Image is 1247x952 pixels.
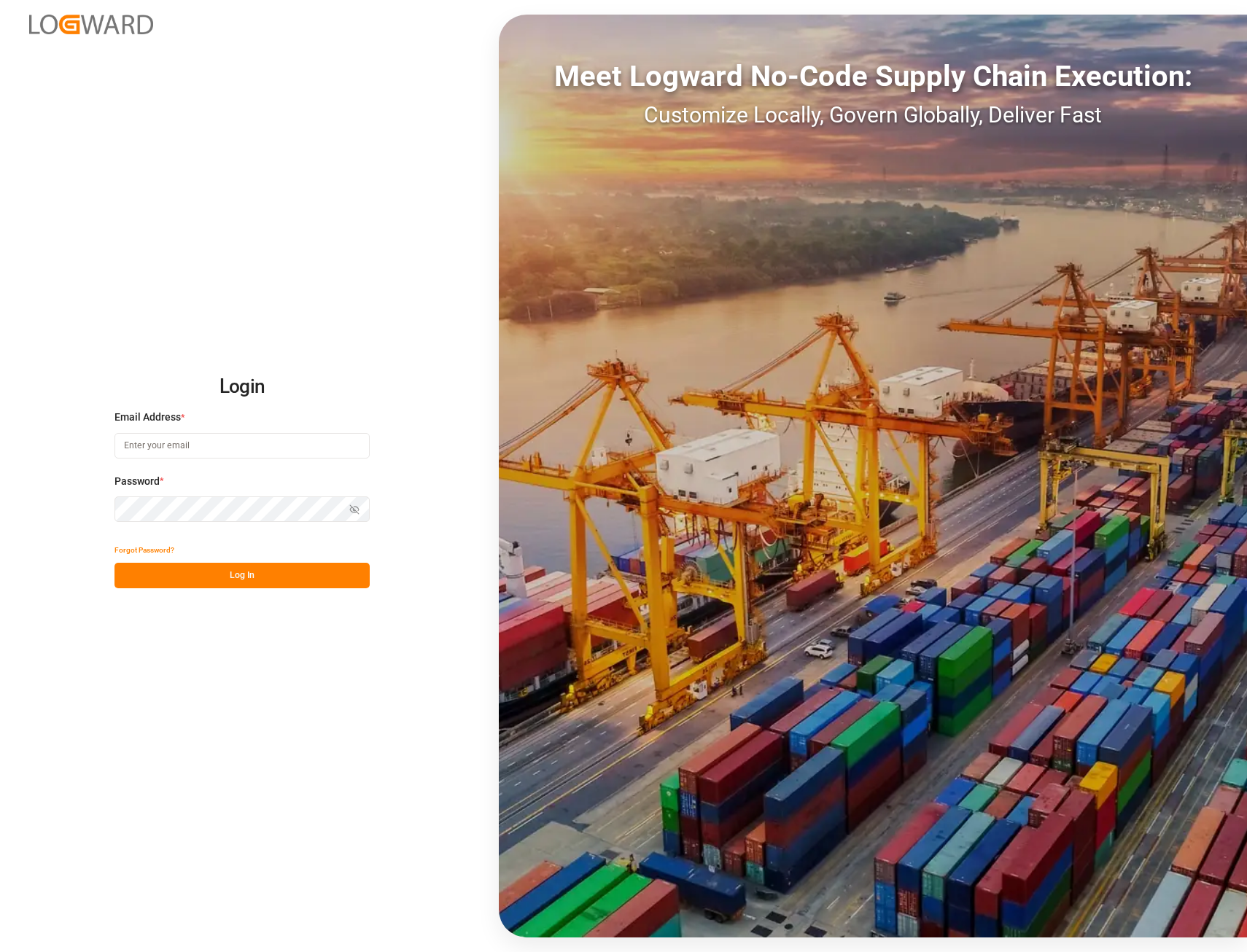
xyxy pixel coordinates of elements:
span: Email Address [114,410,181,425]
img: Logward_new_orange.png [29,15,153,34]
input: Enter your email [114,433,370,459]
span: Password [114,474,160,489]
button: Log In [114,563,370,588]
div: Customize Locally, Govern Globally, Deliver Fast [499,98,1247,131]
button: Forgot Password? [114,537,174,563]
h2: Login [114,364,370,410]
div: Meet Logward No-Code Supply Chain Execution: [499,55,1247,98]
